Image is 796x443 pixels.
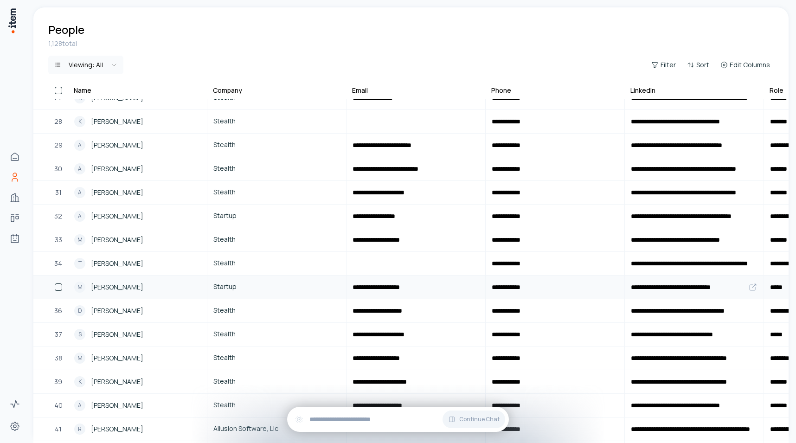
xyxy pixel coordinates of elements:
span: 40 [54,400,63,411]
span: 36 [54,306,62,316]
a: S[PERSON_NAME] [69,323,206,346]
span: 33 [55,235,62,245]
span: Stealth [213,329,340,339]
a: K[PERSON_NAME] [69,110,206,133]
h1: People [48,22,84,37]
a: Stealth [208,371,346,393]
div: M [74,234,85,245]
button: Sort [683,58,713,71]
span: Continue Chat [459,416,500,423]
span: 38 [55,353,62,363]
a: Stealth [208,158,346,180]
a: D[PERSON_NAME] [69,300,206,322]
a: Allusion Software, Llc [208,418,346,440]
span: Sort [696,60,709,70]
span: Stealth [213,400,340,410]
div: Email [352,86,368,95]
div: K [74,116,85,127]
a: Stealth [208,229,346,251]
span: Stealth [213,258,340,268]
a: Stealth [208,252,346,275]
a: Companies [6,188,24,207]
div: Viewing: [69,60,103,70]
a: Stealth [208,110,346,133]
div: D [74,305,85,316]
div: M [74,353,85,364]
span: 41 [55,424,62,434]
a: A[PERSON_NAME] [69,205,206,227]
span: 28 [54,116,62,127]
span: [PERSON_NAME] [91,424,143,434]
span: [PERSON_NAME] [91,258,143,269]
span: Stealth [213,187,340,197]
span: Stealth [213,305,340,315]
span: [PERSON_NAME] [91,329,143,340]
span: 30 [54,164,62,174]
div: Company [213,86,242,95]
span: Stealth [213,376,340,386]
div: Role [770,86,783,95]
span: 34 [54,258,62,269]
div: R [74,424,85,435]
div: Continue Chat [287,407,509,432]
a: Stealth [208,394,346,417]
div: Name [74,86,91,95]
a: Startup [208,276,346,298]
span: [PERSON_NAME] [91,116,143,127]
a: A[PERSON_NAME] [69,134,206,156]
span: Stealth [213,163,340,173]
a: A[PERSON_NAME] [69,181,206,204]
span: Edit Columns [730,60,770,70]
span: [PERSON_NAME] [91,377,143,387]
a: R[PERSON_NAME] [69,418,206,440]
a: Stealth [208,300,346,322]
div: A [74,211,85,222]
img: Item Brain Logo [7,7,17,34]
span: [PERSON_NAME] [91,235,143,245]
a: K[PERSON_NAME] [69,371,206,393]
div: A [74,400,85,411]
span: Filter [661,60,676,70]
span: 32 [54,211,62,221]
a: Settings [6,417,24,436]
a: M[PERSON_NAME] [69,347,206,369]
span: [PERSON_NAME] [91,400,143,411]
span: Stealth [213,140,340,150]
a: Activity [6,395,24,413]
div: S [74,329,85,340]
a: Deals [6,209,24,227]
a: Agents [6,229,24,248]
a: People [6,168,24,186]
a: Home [6,148,24,166]
span: 31 [55,187,62,198]
span: 39 [54,377,62,387]
span: 29 [54,140,63,150]
span: [PERSON_NAME] [91,211,143,221]
a: Stealth [208,134,346,156]
div: 1,128 total [48,39,774,48]
a: M[PERSON_NAME] [69,276,206,298]
div: Phone [491,86,511,95]
div: A [74,163,85,174]
div: LinkedIn [630,86,655,95]
button: Continue Chat [443,411,505,428]
a: Stealth [208,347,346,369]
span: 37 [55,329,62,340]
a: Stealth [208,181,346,204]
span: [PERSON_NAME] [91,164,143,174]
span: Stealth [213,353,340,363]
div: K [74,376,85,387]
span: [PERSON_NAME] [91,306,143,316]
span: Stealth [213,234,340,244]
button: Edit Columns [717,58,774,71]
div: T [74,258,85,269]
span: [PERSON_NAME] [91,187,143,198]
div: A [74,140,85,151]
span: [PERSON_NAME] [91,353,143,363]
span: Stealth [213,116,340,126]
span: Allusion Software, Llc [213,424,340,434]
a: A[PERSON_NAME] [69,394,206,417]
a: A[PERSON_NAME] [69,158,206,180]
span: [PERSON_NAME] [91,140,143,150]
span: Startup [213,282,340,292]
